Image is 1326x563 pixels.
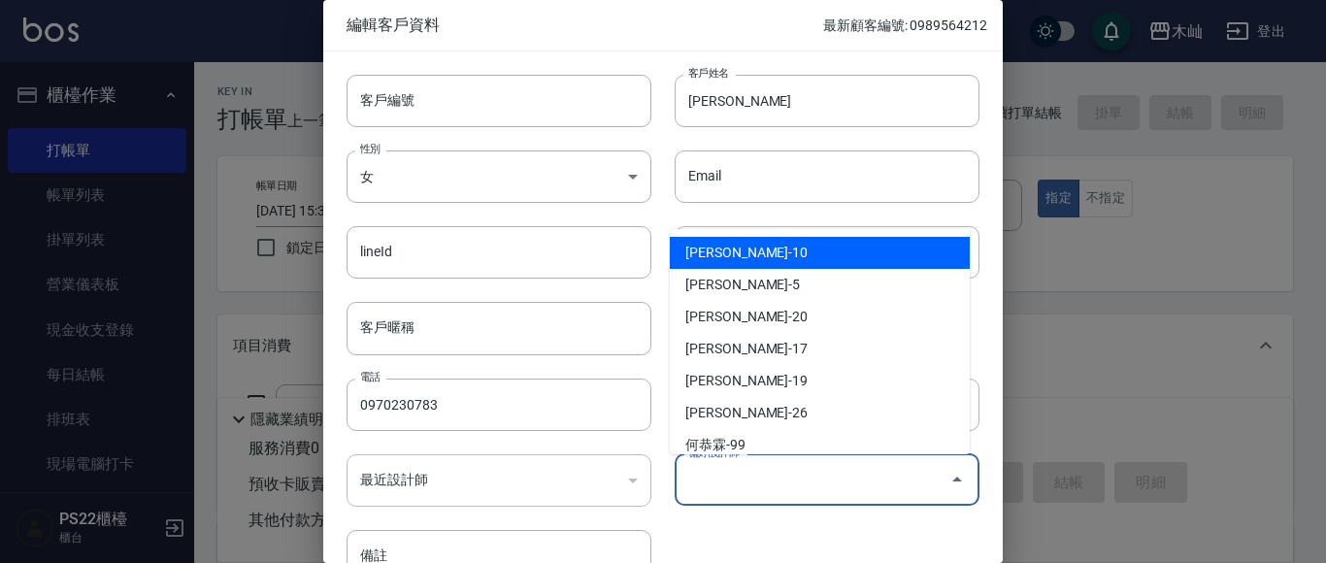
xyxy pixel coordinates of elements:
p: 最新顧客編號: 0989564212 [823,16,987,36]
button: Close [942,464,973,495]
span: 編輯客戶資料 [347,16,823,35]
li: 何恭霖-99 [670,429,970,461]
div: 女 [347,150,651,203]
label: 偏好設計師 [688,446,739,460]
label: 電話 [360,370,381,384]
li: [PERSON_NAME]-19 [670,365,970,397]
li: [PERSON_NAME]-10 [670,237,970,269]
li: [PERSON_NAME]-26 [670,397,970,429]
li: [PERSON_NAME]-20 [670,301,970,333]
li: [PERSON_NAME]-5 [670,269,970,301]
li: [PERSON_NAME]-17 [670,333,970,365]
label: 性別 [360,142,381,156]
label: 客戶姓名 [688,66,729,81]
